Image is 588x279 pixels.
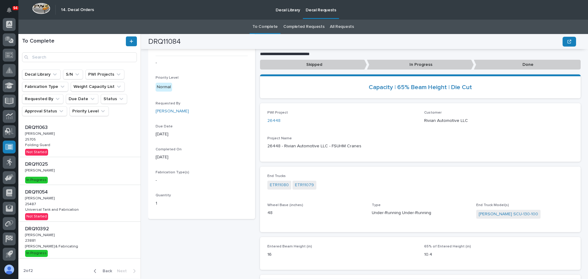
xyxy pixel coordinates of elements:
a: All Requests [330,20,354,34]
span: Completed On [156,148,182,151]
img: Workspace Logo [32,3,50,14]
button: Fabrication Type [22,82,68,92]
span: Project Name [267,137,292,140]
p: - [156,60,248,66]
p: Skipped [260,60,367,70]
p: [PERSON_NAME] [25,232,56,237]
button: Approval Status [22,106,67,116]
p: DRQ11063 [25,123,49,130]
div: Not Started [25,149,48,156]
p: DRQ11054 [25,188,49,195]
span: Next [117,268,130,274]
p: 16 [267,251,417,258]
span: Type [372,203,381,207]
p: [PERSON_NAME] & Fabricating [25,243,79,249]
span: Requested By [156,102,180,105]
a: Capacity | 65% Beam Height | Die Cut [369,84,472,91]
p: 26448 - Rivian Automotive LLC - FSUHM Cranes [267,143,573,149]
a: DRQ10392DRQ10392 [PERSON_NAME][PERSON_NAME] 2388123881 [PERSON_NAME] & Fabricating[PERSON_NAME] &... [18,222,141,258]
p: [DATE] [156,131,248,138]
span: Customer [424,111,442,115]
a: [PERSON_NAME] [156,108,189,115]
p: 94 [13,6,17,10]
a: Completed Requests [283,20,324,34]
p: 10.4 [424,251,574,258]
h2: 14. Decal Orders [61,7,94,13]
h1: To Complete [22,38,125,45]
button: Back [89,268,115,274]
p: Folding Guard [25,142,51,147]
a: DRQ11054DRQ11054 [PERSON_NAME][PERSON_NAME] 2548725487 Universal Tank and FabricationUniversal Ta... [18,185,141,222]
p: 1 [156,200,248,207]
span: End Truck Model(s) [476,203,509,207]
div: In Progress [25,250,48,257]
a: 26448 [267,118,281,124]
p: In Progress [367,60,474,70]
p: [PERSON_NAME] [25,195,56,201]
button: Priority Level [70,106,109,116]
p: Done [474,60,581,70]
button: Next [115,268,141,274]
span: Entered Beam Height (in) [267,245,312,248]
button: Status [101,94,127,104]
button: S/N [63,70,83,79]
button: Decal Library [22,70,61,79]
p: DRQ11025 [25,160,49,167]
p: DRQ10392 [25,225,50,232]
span: End Trucks [267,174,286,178]
a: ETR11079 [295,182,314,188]
button: Due Date [66,94,98,104]
span: Back [99,268,112,274]
div: In Progress [25,177,48,183]
div: Normal [156,83,172,92]
span: Priority Level [156,76,179,80]
p: Rivian Automotive LLC [424,118,574,124]
span: 65% of Entered Height (in) [424,245,471,248]
button: Requested By [22,94,63,104]
p: [PERSON_NAME] [25,167,56,173]
span: Under-Running [372,210,401,216]
p: 2 of 2 [18,263,38,278]
a: DRQ11025DRQ11025 [PERSON_NAME][PERSON_NAME] In Progress [18,157,141,185]
span: Fabrication Type(s) [156,171,189,174]
button: PWI Projects [85,70,124,79]
button: Notifications [3,4,16,17]
span: Wheel Base (inches) [267,203,303,207]
a: To Complete [252,20,278,34]
a: DRQ11063DRQ11063 [PERSON_NAME][PERSON_NAME] 2570525705 Folding GuardFolding Guard Not Started [18,120,141,157]
span: Under-Running [402,210,431,216]
p: - [156,177,248,184]
button: users-avatar [3,263,16,276]
p: 48 [267,210,364,216]
a: ETR11080 [270,182,289,188]
div: Not Started [25,213,48,220]
p: [PERSON_NAME] [25,130,56,136]
button: Weight Capacity List [71,82,125,92]
h2: DRQ11084 [148,37,181,46]
p: 25705 [25,136,37,142]
p: [DATE] [156,154,248,160]
span: PWI Project [267,111,288,115]
div: Notifications94 [8,7,16,17]
p: 25487 [25,201,37,206]
p: Universal Tank and Fabrication [25,206,80,212]
a: [PERSON_NAME] SCU-130-100 [479,211,538,217]
span: Due Date [156,125,173,128]
span: Quantity [156,194,171,197]
p: 23881 [25,237,37,243]
input: Search [22,52,137,62]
